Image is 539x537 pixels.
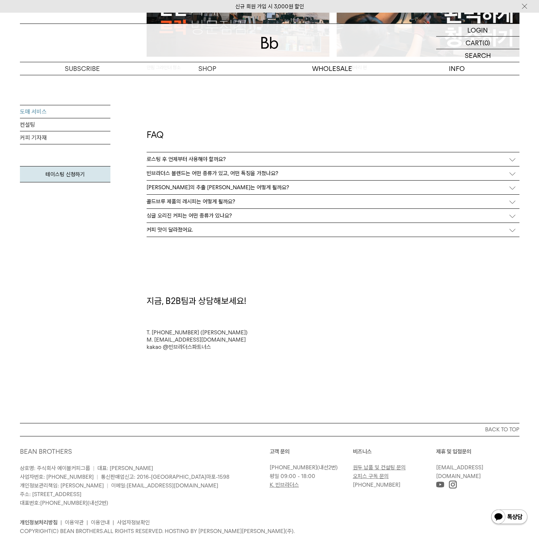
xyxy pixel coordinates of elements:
[20,474,94,480] span: 사업자번호: [PHONE_NUMBER]
[20,118,110,131] a: 컨설팅
[20,166,110,182] a: 테이스팅 신청하기
[111,482,218,489] span: 이메일:
[147,337,246,343] a: M. [EMAIL_ADDRESS][DOMAIN_NAME]
[20,491,81,498] span: 주소: [STREET_ADDRESS]
[261,37,278,49] img: 로고
[97,474,98,480] span: |
[147,184,289,191] p: [PERSON_NAME]의 추출 [PERSON_NAME]는 어떻게 될까요?
[147,329,248,336] a: T. [PHONE_NUMBER] ([PERSON_NAME])
[436,37,519,49] a: CART (0)
[147,198,235,205] p: 콜드브루 제품의 레시피는 어떻게 될까요?
[101,474,230,480] span: 통신판매업신고: 2016-[GEOGRAPHIC_DATA]마포-1598
[20,527,519,536] p: COPYRIGHT(C) BEAN BROTHERS. ALL RIGHTS RESERVED. HOSTING BY [PERSON_NAME][PERSON_NAME](주).
[60,518,62,527] li: |
[93,465,94,472] span: |
[20,500,108,506] span: 대표번호: (내선2번)
[145,62,270,75] a: SHOP
[20,62,145,75] a: SUBSCRIBE
[113,518,114,527] li: |
[353,482,400,488] a: [PHONE_NUMBER]
[270,472,349,481] p: 평일 09:00 - 18:00
[270,463,349,472] p: (내선2번)
[270,482,299,488] a: K. 빈브라더스
[117,519,150,526] a: 사업자정보확인
[147,170,278,177] p: 빈브라더스 블렌드는 어떤 종류가 있고, 어떤 특징을 가졌나요?
[20,448,72,455] a: BEAN BROTHERS
[20,465,90,472] span: 상호명: 주식회사 에이블커피그룹
[147,227,193,233] p: 커피 맛이 달라졌어요.
[20,105,110,118] a: 도매 서비스
[436,464,483,479] a: [EMAIL_ADDRESS][DOMAIN_NAME]
[270,62,395,75] p: WHOLESALE
[465,49,491,62] p: SEARCH
[20,519,58,526] a: 개인정보처리방침
[20,423,519,436] button: BACK TO TOP
[65,519,84,526] a: 이용약관
[467,24,488,36] p: LOGIN
[270,464,317,471] a: [PHONE_NUMBER]
[490,509,528,526] img: 카카오톡 채널 1:1 채팅 버튼
[87,518,88,527] li: |
[353,447,436,456] p: 비즈니스
[466,37,483,49] p: CART
[353,464,406,471] a: 원두 납품 및 컨설팅 문의
[40,500,88,506] a: [PHONE_NUMBER]
[143,295,523,307] div: 지금, B2B팀과 상담해보세요!
[107,482,108,489] span: |
[270,447,353,456] p: 고객 문의
[127,482,218,489] a: [EMAIL_ADDRESS][DOMAIN_NAME]
[395,62,519,75] p: INFO
[147,212,232,219] p: 싱글 오리진 커피는 어떤 종류가 있나요?
[436,447,519,456] p: 제휴 및 입점문의
[20,131,110,144] a: 커피 기자재
[235,3,304,10] a: 신규 회원 가입 시 3,000원 할인
[483,37,490,49] p: (0)
[91,519,110,526] a: 이용안내
[436,24,519,37] a: LOGIN
[143,129,523,141] div: FAQ
[147,344,211,350] a: kakao @빈브라더스파트너스
[97,465,153,472] span: 대표: [PERSON_NAME]
[20,482,104,489] span: 개인정보관리책임: [PERSON_NAME]
[353,473,389,479] a: 오피스 구독 문의
[147,156,226,162] p: 로스팅 후 언제부터 사용해야 할까요?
